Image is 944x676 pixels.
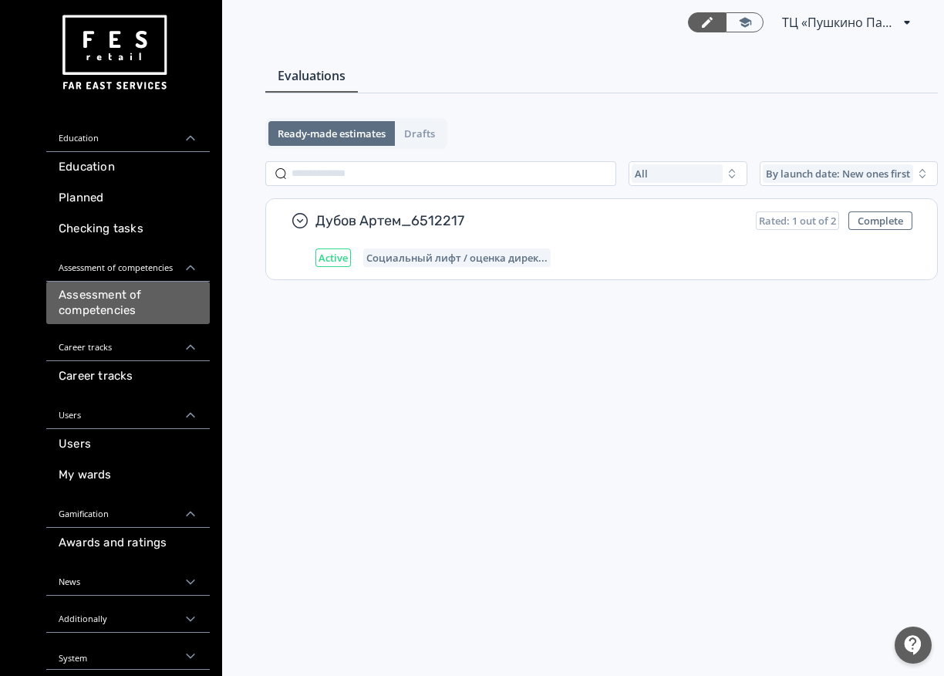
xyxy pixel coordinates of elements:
div: Users [46,392,210,429]
a: Users [46,429,210,460]
div: Assessment of competencies [46,245,210,282]
span: By launch date: New ones first [766,167,910,180]
span: Evaluations [278,66,346,85]
div: Career tracks [46,324,210,361]
span: Active [319,252,348,264]
div: Gamification [46,491,210,528]
span: Социальный лифт / оценка директора магазина [366,252,548,264]
a: Assessment of competencies [46,282,210,324]
span: Ready-made estimates [278,127,386,140]
a: Переключиться в режим ученика [726,12,764,32]
a: Awards and ratings [46,528,210,559]
a: Planned [46,183,210,214]
a: My wards [46,460,210,491]
span: Drafts [404,127,435,140]
div: System [46,633,210,670]
a: Checking tasks [46,214,210,245]
span: All [635,167,648,180]
div: Education [46,115,210,152]
button: Complete [848,211,912,230]
button: By launch date: New ones first [760,161,938,186]
a: Career tracks [46,361,210,392]
div: News [46,559,210,596]
span: Rated: 1 out of 2 [759,215,836,227]
span: ТЦ «Пушкино Парк» Пушкино CR 6512217 [782,13,898,32]
button: Ready-made estimates [268,121,395,146]
button: Drafts [395,121,444,146]
a: Education [46,152,210,183]
div: Additionally [46,596,210,633]
button: All [629,161,747,186]
img: https://files.teachbase.ru/system/account/57463/logo/medium-936fc5084dd2c598f50a98b9cbe0469a.png [59,9,170,96]
span: Дубов Артем_6512217 [315,211,743,230]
